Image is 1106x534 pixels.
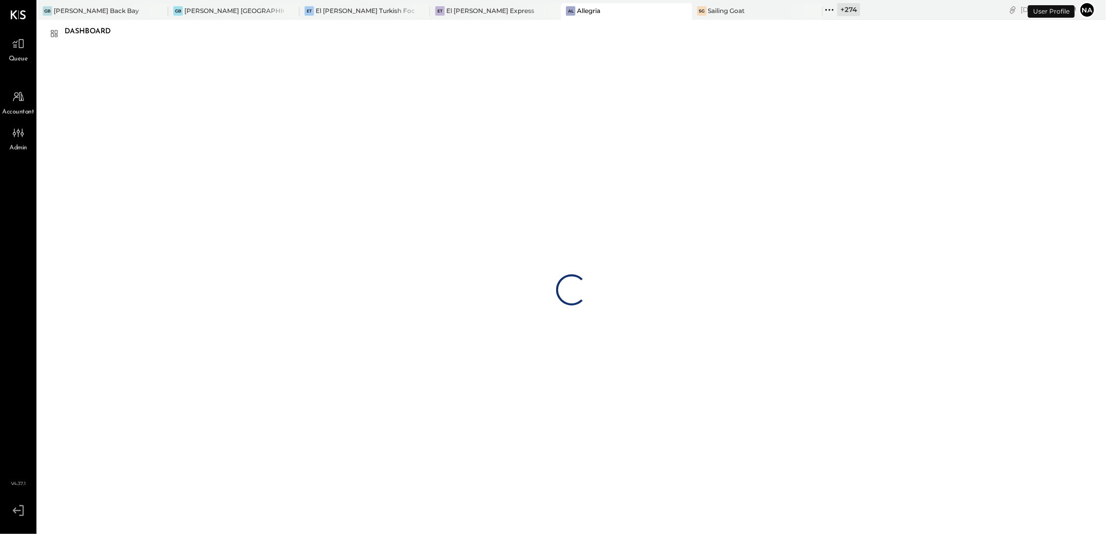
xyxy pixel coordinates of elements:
[9,144,27,153] span: Admin
[446,6,534,15] div: El [PERSON_NAME] Express
[3,108,34,117] span: Accountant
[43,6,52,16] div: GB
[65,23,121,40] div: Dashboard
[708,6,745,15] div: Sailing Goat
[435,6,445,16] div: ET
[1,87,36,117] a: Accountant
[1021,5,1076,15] div: [DATE]
[1,34,36,64] a: Queue
[305,6,314,16] div: ET
[566,6,575,16] div: Al
[54,6,139,15] div: [PERSON_NAME] Back Bay
[1008,4,1018,15] div: copy link
[837,3,860,16] div: + 274
[316,6,414,15] div: El [PERSON_NAME] Turkish Food
[697,6,707,16] div: SG
[9,55,28,64] span: Queue
[184,6,283,15] div: [PERSON_NAME] [GEOGRAPHIC_DATA]
[173,6,183,16] div: GB
[1,123,36,153] a: Admin
[577,6,600,15] div: Allegria
[1028,5,1075,18] div: User Profile
[1079,2,1096,18] button: Na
